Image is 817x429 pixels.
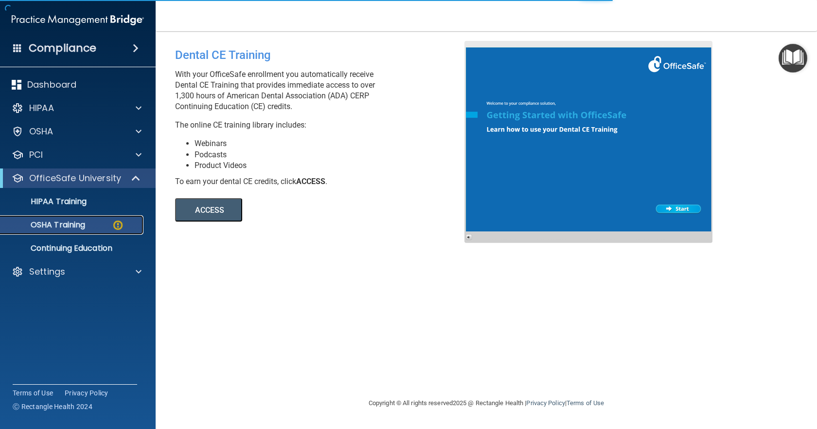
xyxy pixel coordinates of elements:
[12,102,142,114] a: HIPAA
[13,388,53,398] a: Terms of Use
[175,198,242,222] button: ACCESS
[29,172,121,184] p: OfficeSafe University
[526,399,565,407] a: Privacy Policy
[779,44,807,73] button: Open Resource Center
[175,176,472,187] div: To earn your dental CE credits, click .
[12,79,142,91] a: Dashboard
[195,138,472,149] li: Webinars
[29,102,54,114] p: HIPAA
[6,197,87,206] p: HIPAA Training
[12,149,142,161] a: PCI
[296,177,325,186] b: ACCESS
[6,220,85,230] p: OSHA Training
[27,79,76,91] p: Dashboard
[175,207,441,214] a: ACCESS
[175,69,472,112] p: With your OfficeSafe enrollment you automatically receive Dental CE Training that provides immedi...
[309,388,664,419] div: Copyright © All rights reserved 2025 @ Rectangle Health | |
[29,41,96,55] h4: Compliance
[65,388,108,398] a: Privacy Policy
[195,149,472,160] li: Podcasts
[13,402,92,411] span: Ⓒ Rectangle Health 2024
[6,243,139,253] p: Continuing Education
[29,266,65,278] p: Settings
[29,149,43,161] p: PCI
[12,172,141,184] a: OfficeSafe University
[12,266,142,278] a: Settings
[175,120,472,131] p: The online CE training library includes:
[175,41,472,69] div: Dental CE Training
[29,126,53,137] p: OSHA
[12,126,142,137] a: OSHA
[567,399,604,407] a: Terms of Use
[12,80,21,90] img: dashboard.aa5b2476.svg
[12,10,144,30] img: PMB logo
[195,160,472,171] li: Product Videos
[112,219,124,231] img: warning-circle.0cc9ac19.png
